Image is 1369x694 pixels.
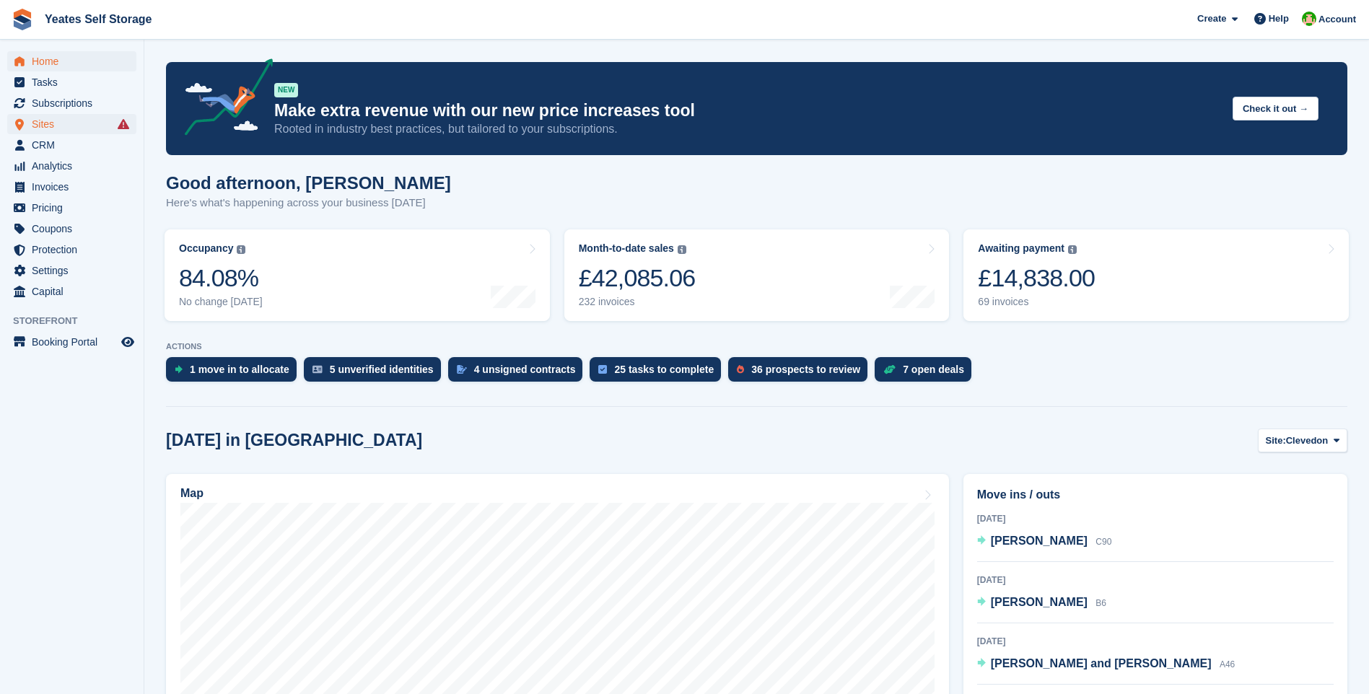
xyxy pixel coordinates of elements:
[1233,97,1318,120] button: Check it out →
[963,229,1349,321] a: Awaiting payment £14,838.00 69 invoices
[598,365,607,374] img: task-75834270c22a3079a89374b754ae025e5fb1db73e45f91037f5363f120a921f8.svg
[1318,12,1356,27] span: Account
[977,574,1334,587] div: [DATE]
[32,332,118,352] span: Booking Portal
[32,281,118,302] span: Capital
[32,260,118,281] span: Settings
[32,51,118,71] span: Home
[1258,429,1347,452] button: Site: Clevedon
[165,229,550,321] a: Occupancy 84.08% No change [DATE]
[1068,245,1077,254] img: icon-info-grey-7440780725fd019a000dd9b08b2336e03edf1995a4989e88bcd33f0948082b44.svg
[237,245,245,254] img: icon-info-grey-7440780725fd019a000dd9b08b2336e03edf1995a4989e88bcd33f0948082b44.svg
[1220,659,1235,669] span: A46
[751,364,860,375] div: 36 prospects to review
[32,177,118,197] span: Invoices
[7,332,136,352] a: menu
[448,357,590,389] a: 4 unsigned contracts
[118,118,129,130] i: Smart entry sync failures have occurred
[7,219,136,239] a: menu
[875,357,979,389] a: 7 open deals
[977,635,1334,648] div: [DATE]
[32,156,118,176] span: Analytics
[32,93,118,113] span: Subscriptions
[32,240,118,260] span: Protection
[7,260,136,281] a: menu
[179,296,263,308] div: No change [DATE]
[1095,537,1111,547] span: C90
[1197,12,1226,26] span: Create
[175,365,183,374] img: move_ins_to_allocate_icon-fdf77a2bb77ea45bf5b3d319d69a93e2d87916cf1d5bf7949dd705db3b84f3ca.svg
[1266,434,1286,448] span: Site:
[883,364,896,374] img: deal-1b604bf984904fb50ccaf53a9ad4b4a5d6e5aea283cecdc64d6e3604feb123c2.svg
[166,431,422,450] h2: [DATE] in [GEOGRAPHIC_DATA]
[119,333,136,351] a: Preview store
[274,83,298,97] div: NEW
[1286,434,1329,448] span: Clevedon
[32,219,118,239] span: Coupons
[7,51,136,71] a: menu
[978,296,1095,308] div: 69 invoices
[7,72,136,92] a: menu
[564,229,950,321] a: Month-to-date sales £42,085.06 232 invoices
[39,7,158,31] a: Yeates Self Storage
[614,364,714,375] div: 25 tasks to complete
[312,365,323,374] img: verify_identity-adf6edd0f0f0b5bbfe63781bf79b02c33cf7c696d77639b501bdc392416b5a36.svg
[179,242,233,255] div: Occupancy
[978,242,1064,255] div: Awaiting payment
[166,357,304,389] a: 1 move in to allocate
[903,364,964,375] div: 7 open deals
[7,93,136,113] a: menu
[728,357,875,389] a: 36 prospects to review
[7,135,136,155] a: menu
[166,173,451,193] h1: Good afternoon, [PERSON_NAME]
[32,198,118,218] span: Pricing
[978,263,1095,293] div: £14,838.00
[977,512,1334,525] div: [DATE]
[579,296,696,308] div: 232 invoices
[1302,12,1316,26] img: Angela Field
[977,532,1112,551] a: [PERSON_NAME] C90
[7,177,136,197] a: menu
[977,655,1235,674] a: [PERSON_NAME] and [PERSON_NAME] A46
[7,156,136,176] a: menu
[474,364,576,375] div: 4 unsigned contracts
[32,135,118,155] span: CRM
[166,342,1347,351] p: ACTIONS
[991,657,1212,669] span: [PERSON_NAME] and [PERSON_NAME]
[274,121,1221,137] p: Rooted in industry best practices, but tailored to your subscriptions.
[579,242,674,255] div: Month-to-date sales
[32,72,118,92] span: Tasks
[737,365,744,374] img: prospect-51fa495bee0391a8d652442698ab0144808aea92771e9ea1ae160a38d050c398.svg
[977,594,1106,612] a: [PERSON_NAME] B6
[172,58,274,141] img: price-adjustments-announcement-icon-8257ccfd72463d97f412b2fc003d46551f7dbcb40ab6d574587a9cd5c0d94...
[179,263,263,293] div: 84.08%
[1095,598,1106,608] span: B6
[678,245,686,254] img: icon-info-grey-7440780725fd019a000dd9b08b2336e03edf1995a4989e88bcd33f0948082b44.svg
[590,357,728,389] a: 25 tasks to complete
[32,114,118,134] span: Sites
[190,364,289,375] div: 1 move in to allocate
[457,365,467,374] img: contract_signature_icon-13c848040528278c33f63329250d36e43548de30e8caae1d1a13099fd9432cc5.svg
[7,114,136,134] a: menu
[166,195,451,211] p: Here's what's happening across your business [DATE]
[991,596,1088,608] span: [PERSON_NAME]
[7,198,136,218] a: menu
[13,314,144,328] span: Storefront
[991,535,1088,547] span: [PERSON_NAME]
[330,364,434,375] div: 5 unverified identities
[7,281,136,302] a: menu
[1269,12,1289,26] span: Help
[12,9,33,30] img: stora-icon-8386f47178a22dfd0bd8f6a31ec36ba5ce8667c1dd55bd0f319d3a0aa187defe.svg
[7,240,136,260] a: menu
[304,357,448,389] a: 5 unverified identities
[977,486,1334,504] h2: Move ins / outs
[180,487,204,500] h2: Map
[274,100,1221,121] p: Make extra revenue with our new price increases tool
[579,263,696,293] div: £42,085.06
